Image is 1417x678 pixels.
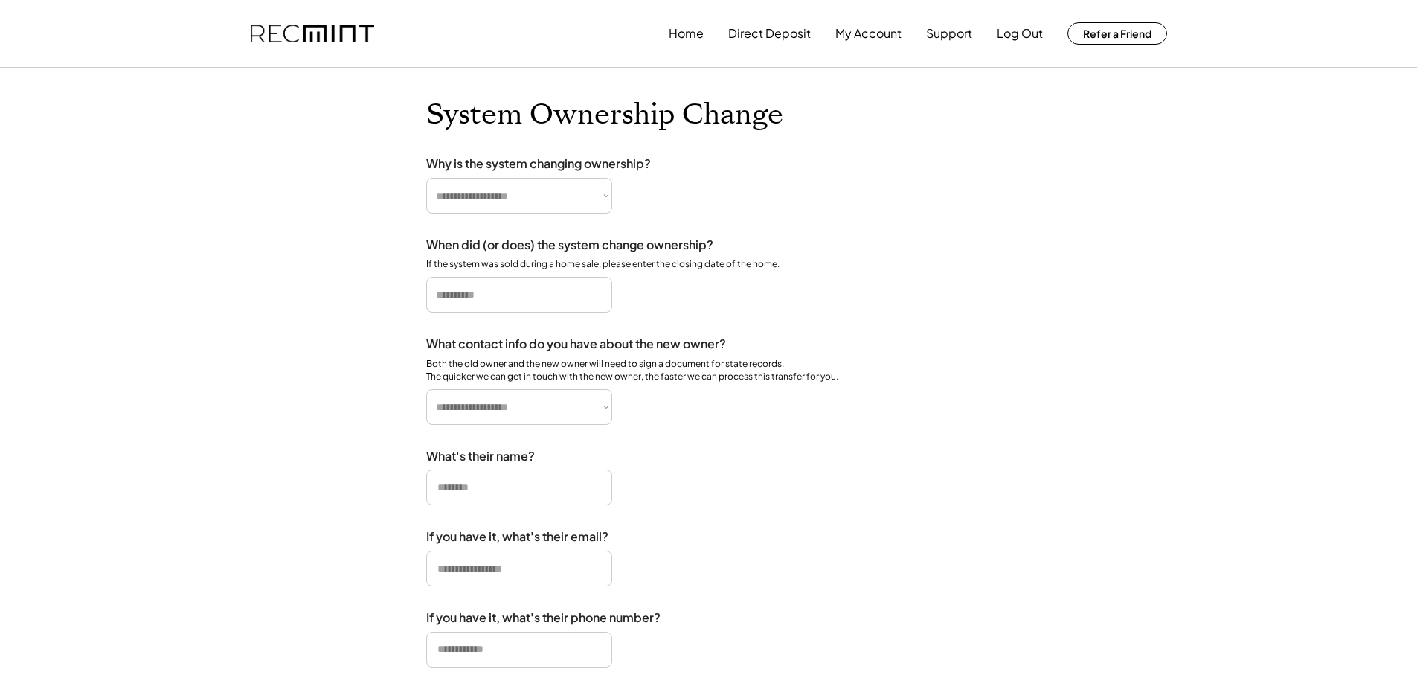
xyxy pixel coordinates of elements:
div: When did (or does) the system change ownership? [426,237,713,253]
div: What's their name? [426,449,535,464]
div: What contact info do you have about the new owner? [426,336,726,352]
button: Refer a Friend [1067,22,1167,45]
div: If you have it, what's their email? [426,529,608,545]
button: Direct Deposit [728,19,811,48]
button: Support [926,19,972,48]
img: recmint-logotype%403x.png [251,25,374,43]
div: If the system was sold during a home sale, please enter the closing date of the home. [426,258,780,271]
button: Home [669,19,704,48]
div: Why is the system changing ownership? [426,156,651,172]
div: Both the old owner and the new owner will need to sign a document for state records. The quicker ... [426,358,838,383]
button: Log Out [997,19,1043,48]
h1: System Ownership Change [426,97,783,132]
button: My Account [835,19,902,48]
div: If you have it, what's their phone number? [426,610,661,626]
